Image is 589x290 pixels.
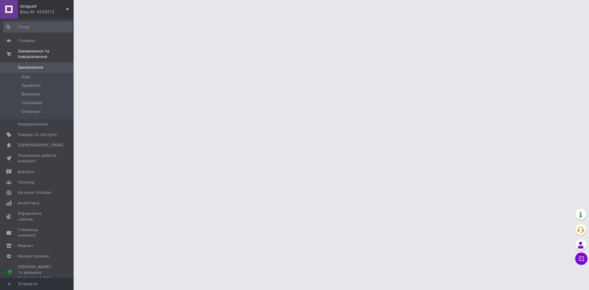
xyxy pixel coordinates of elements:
[18,48,74,60] span: Замовлення та повідомлення
[18,38,35,44] span: Головна
[18,253,49,259] span: Налаштування
[21,74,30,80] span: Нові
[18,200,39,206] span: Аналітика
[18,264,57,281] span: [PERSON_NAME] та рахунки
[18,180,34,185] span: Покупці
[18,122,48,127] span: Повідомлення
[575,253,587,265] button: Чат з покупцем
[18,169,34,175] span: Відгуки
[21,91,40,97] span: Виконані
[18,153,57,164] span: Показники роботи компанії
[21,83,40,88] span: Прийняті
[18,132,57,137] span: Товари та послуги
[18,275,57,281] div: Prom мікс 1 000
[18,142,63,148] span: [DEMOGRAPHIC_DATA]
[18,243,33,249] span: Маркет
[18,227,57,238] span: Гаманець компанії
[18,65,43,70] span: Замовлення
[21,100,42,106] span: Скасовані
[3,21,72,33] input: Пошук
[18,190,51,195] span: Каталог ProSale
[21,109,41,114] span: Оплачені
[20,4,66,9] span: UniqueX
[18,211,57,222] span: Управління сайтом
[20,9,74,15] div: Ваш ID: 4133271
